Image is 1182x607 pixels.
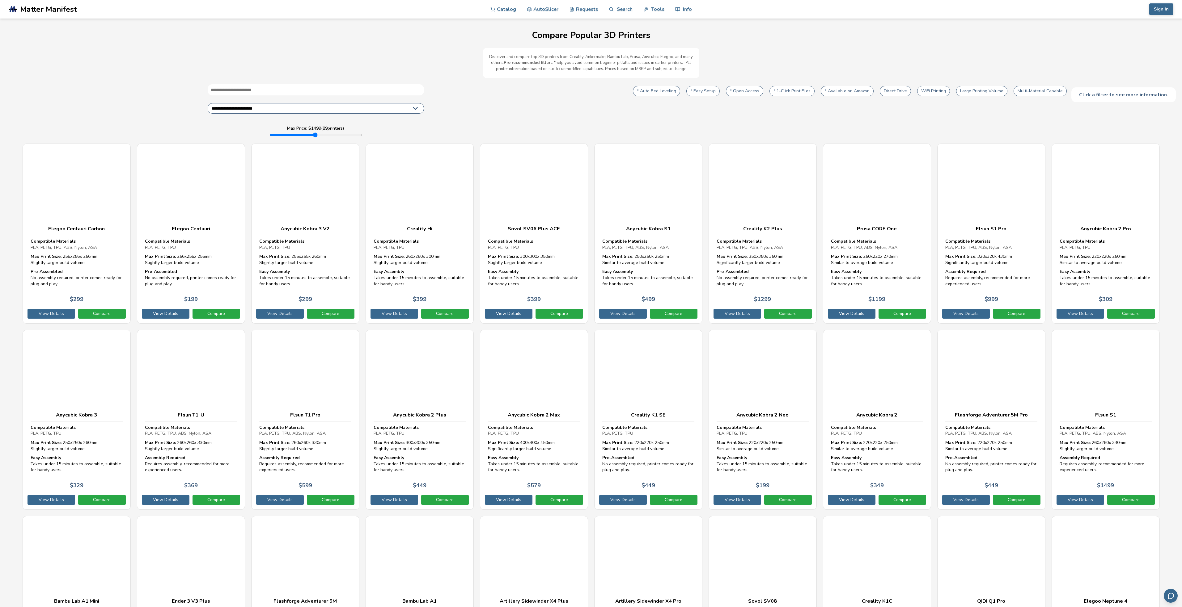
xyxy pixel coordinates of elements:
strong: Max Print Size: [1060,253,1091,259]
strong: Max Print Size: [717,253,748,259]
a: Creality HiCompatible MaterialsPLA, PETG, TPUMax Print Size: 260x260x 300mmSlightly larger build ... [366,144,474,324]
button: * Auto Bed Leveling [633,86,680,96]
div: No assembly required, printer comes ready for plug and play. [145,269,237,287]
strong: Compatible Materials [31,238,76,244]
div: 350 x 350 x 350 mm Significantly larger build volume [717,253,809,266]
div: Requires assembly, recommended for more experienced users. [945,269,1037,287]
h3: Prusa CORE One [831,226,923,232]
a: View Details [599,495,647,505]
a: View Details [942,309,990,319]
div: 250 x 250 x 250 mm Similar to average build volume [602,253,694,266]
div: 260 x 260 x 330 mm Slightly larger build volume [145,440,237,452]
h3: Bambu Lab A1 [374,598,466,604]
strong: Compatible Materials [374,238,419,244]
div: Takes under 15 minutes to assemble, suitable for handy users. [374,269,466,287]
a: Compare [78,495,126,505]
a: Elegoo CentauriCompatible MaterialsPLA, PETG, TPUMax Print Size: 256x256x 256mmSlightly larger bu... [137,144,245,324]
button: * 1-Click Print Files [769,86,815,96]
div: 220 x 220 x 250 mm Similar to average build volume [1060,253,1152,266]
p: $ 349 [870,482,884,489]
div: 260 x 260 x 300 mm Slightly larger build volume [374,253,466,266]
a: Creality K2 PlusCompatible MaterialsPLA, PETG, TPU, ABS, Nylon, ASAMax Print Size: 350x350x 350mm... [709,144,817,324]
button: Sign In [1149,3,1173,15]
a: View Details [28,309,75,319]
a: View Details [1057,309,1104,319]
strong: Compatible Materials [31,425,76,430]
button: * Available on Amazon [821,86,874,96]
h3: Anycubic Kobra 2 Pro [1060,226,1152,232]
span: PLA, PETG, TPU, ABS, Nylon, ASA [717,245,783,250]
strong: Compatible Materials [602,238,647,244]
strong: Pre-Assembled [602,455,634,461]
h3: Anycubic Kobra 2 Plus [374,412,466,418]
h3: Anycubic Kobra 3 V2 [259,226,351,232]
div: No assembly required, printer comes ready for plug and play. [717,269,809,287]
a: Sovol SV06 Plus ACECompatible MaterialsPLA, PETG, TPUMax Print Size: 300x300x 350mmSlightly large... [480,144,588,324]
strong: Max Print Size: [488,253,519,259]
p: $ 299 [299,296,312,303]
p: $ 1199 [868,296,885,303]
strong: Compatible Materials [945,425,990,430]
strong: Easy Assembly [374,269,404,274]
div: Takes under 15 minutes to assemble, suitable for handy users. [831,455,923,473]
strong: Easy Assembly [831,455,862,461]
h3: Artillery Sidewinder X4 Pro [602,598,694,604]
span: PLA, PETG, TPU [831,430,862,436]
a: Anycubic Kobra 2Compatible MaterialsPLA, PETG, TPUMax Print Size: 220x220x 250mmSimilar to averag... [823,330,931,510]
h3: Flsun S1 [1060,412,1152,418]
strong: Max Print Size: [717,440,748,446]
a: View Details [485,309,532,319]
h3: Flsun T1-U [145,412,237,418]
h3: Sovol SV08 [717,598,809,604]
p: $ 329 [70,482,83,489]
a: Anycubic Kobra 2 ProCompatible MaterialsPLA, PETG, TPUMax Print Size: 220x220x 250mmSimilar to av... [1052,144,1160,324]
div: 250 x 250 x 260 mm Slightly larger build volume [31,440,123,452]
div: Takes under 15 minutes to assemble, suitable for handy users. [602,269,694,287]
a: Compare [193,309,240,319]
a: View Details [828,495,875,505]
div: Takes under 15 minutes to assemble, suitable for handy users. [831,269,923,287]
a: Anycubic Kobra 3 V2Compatible MaterialsPLA, PETG, TPUMax Print Size: 255x255x 260mmSlightly large... [251,144,359,324]
span: PLA, PETG, TPU, ABS, Nylon, ASA [145,430,211,436]
button: * Easy Setup [686,86,720,96]
strong: Compatible Materials [488,425,533,430]
div: Requires assembly, recommended for more experienced users. [145,455,237,473]
div: 220 x 220 x 250 mm Similar to average build volume [717,440,809,452]
div: 256 x 256 x 256 mm Slightly larger build volume [31,253,123,266]
a: View Details [142,495,189,505]
strong: Max Print Size: [31,253,61,259]
span: PLA, PETG, TPU [259,245,290,250]
strong: Max Print Size: [602,253,633,259]
p: $ 499 [642,296,655,303]
div: 220 x 220 x 250 mm Similar to average build volume [831,440,923,452]
a: Compare [421,495,469,505]
div: Takes under 15 minutes to assemble, suitable for handy users. [488,269,580,287]
a: Anycubic Kobra 2 MaxCompatible MaterialsPLA, PETG, TPUMax Print Size: 400x400x 450mmSignificantly... [480,330,588,510]
a: Flsun S1Compatible MaterialsPLA, PETG, TPU, ABS, Nylon, ASAMax Print Size: 260x260x 330mmSlightly... [1052,330,1160,510]
strong: Compatible Materials [602,425,647,430]
strong: Max Print Size: [945,253,976,259]
div: Takes under 15 minutes to assemble, suitable for handy users. [259,269,351,287]
strong: Pre-Assembled [717,269,749,274]
strong: Easy Assembly [717,455,747,461]
strong: Compatible Materials [831,425,876,430]
h3: Anycubic Kobra 2 Max [488,412,580,418]
p: $ 1499 [1097,482,1114,489]
h3: Flsun S1 Pro [945,226,1037,232]
a: Compare [993,495,1040,505]
strong: Pre-Assembled [945,455,977,461]
a: View Details [371,309,418,319]
strong: Compatible Materials [1060,425,1105,430]
h3: Anycubic Kobra 2 Neo [717,412,809,418]
div: Takes under 15 minutes to assemble, suitable for handy users. [1060,269,1152,287]
strong: Easy Assembly [374,455,404,461]
span: PLA, PETG, TPU [602,430,633,436]
a: View Details [714,495,761,505]
button: Direct Drive [880,86,911,96]
p: $ 579 [527,482,541,489]
div: Takes under 15 minutes to assemble, suitable for handy users. [488,455,580,473]
span: PLA, PETG, TPU [488,430,519,436]
strong: Compatible Materials [145,238,190,244]
a: Compare [78,309,126,319]
a: Flsun T1-UCompatible MaterialsPLA, PETG, TPU, ABS, Nylon, ASAMax Print Size: 260x260x 330mmSlight... [137,330,245,510]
